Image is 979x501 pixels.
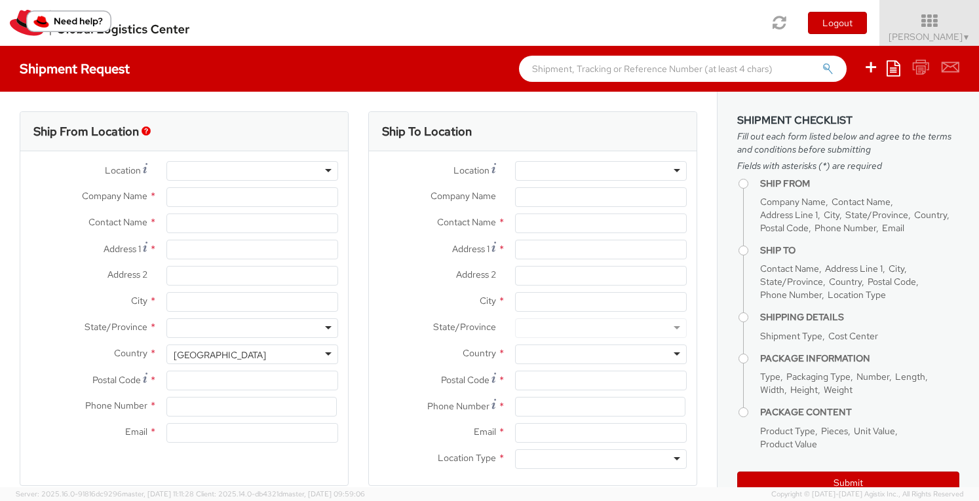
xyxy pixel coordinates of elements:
h4: Ship From [760,179,959,189]
span: Country [463,347,496,359]
h4: Ship To [760,246,959,255]
span: Contact Name [437,216,496,228]
span: State/Province [85,321,147,333]
span: State/Province [760,276,823,288]
span: Postal Code [441,374,490,386]
span: Height [790,384,818,396]
input: Shipment, Tracking or Reference Number (at least 4 chars) [519,56,847,82]
span: Phone Number [427,400,490,412]
span: Phone Number [760,289,822,301]
span: Address 2 [107,269,147,280]
h3: Ship From Location [33,125,139,138]
h3: Shipment Checklist [737,115,959,126]
span: Postal Code [868,276,916,288]
span: Location [453,164,490,176]
span: Client: 2025.14.0-db4321d [196,489,365,498]
span: Shipment Type [760,330,822,342]
h4: Shipment Request [20,62,130,76]
span: Width [760,384,784,396]
span: State/Province [845,209,908,221]
span: Weight [824,384,853,396]
span: Location Type [438,452,496,464]
h4: Package Content [760,407,959,417]
img: rh-logistics-00dfa346123c4ec078e1.svg [10,10,189,36]
span: Location Type [828,289,886,301]
div: [GEOGRAPHIC_DATA] [174,348,266,362]
span: Unit Value [854,425,895,437]
span: Length [895,371,925,382]
span: City [824,209,839,221]
span: Product Type [760,425,815,437]
span: Address Line 1 [825,263,883,274]
h4: Shipping Details [760,312,959,322]
span: Fields with asterisks (*) are required [737,159,959,172]
span: Address 1 [452,243,490,255]
span: Fill out each form listed below and agree to the terms and conditions before submitting [737,130,959,156]
span: Phone Number [85,399,147,411]
h4: Package Information [760,354,959,363]
span: Email [125,426,147,437]
span: [PERSON_NAME] [889,31,970,43]
span: Postal Code [92,374,141,386]
span: Type [760,371,780,382]
span: Contact Name [88,216,147,228]
span: Company Name [760,196,826,208]
span: Cost Center [828,330,878,342]
span: State/Province [433,321,496,333]
span: Company Name [82,190,147,202]
span: City [131,295,147,306]
button: Submit [737,472,959,494]
span: Address Line 1 [760,209,818,221]
span: Phone Number [815,222,876,234]
span: Address 1 [104,243,141,255]
span: Email [474,426,496,437]
span: Company Name [431,190,496,202]
span: Country [829,276,862,288]
span: Email [882,222,904,234]
span: Postal Code [760,222,809,234]
span: Country [914,209,947,221]
span: Contact Name [832,196,891,208]
button: Logout [808,12,867,34]
span: City [480,295,496,306]
span: Packaging Type [786,371,851,382]
span: master, [DATE] 09:59:06 [282,489,365,498]
span: Location [105,164,141,176]
span: Server: 2025.16.0-91816dc9296 [16,489,194,498]
span: Copyright © [DATE]-[DATE] Agistix Inc., All Rights Reserved [771,489,963,500]
span: master, [DATE] 11:11:28 [122,489,194,498]
span: Pieces [821,425,848,437]
span: Country [114,347,147,359]
span: Address 2 [456,269,496,280]
span: ▼ [963,32,970,43]
h3: Ship To Location [382,125,472,138]
button: Need help? [26,10,111,32]
span: Number [856,371,889,382]
span: Product Value [760,438,817,450]
span: City [889,263,904,274]
span: Contact Name [760,263,819,274]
